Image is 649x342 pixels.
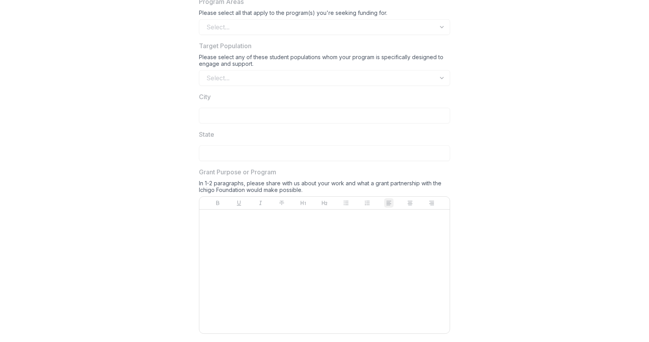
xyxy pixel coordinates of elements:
[199,180,450,196] div: In 1-2 paragraphs, please share with us about your work and what a grant partnership with the Ich...
[199,130,214,139] p: State
[199,41,252,51] p: Target Population
[427,198,436,208] button: Align Right
[199,9,450,19] div: Please select all that apply to the program(s) you're seeking funding for.
[384,198,394,208] button: Align Left
[213,198,222,208] button: Bold
[341,198,351,208] button: Bullet List
[199,92,211,101] p: City
[363,198,372,208] button: Ordered List
[277,198,286,208] button: Strike
[234,198,244,208] button: Underline
[256,198,265,208] button: Italicize
[405,198,415,208] button: Align Center
[199,167,276,177] p: Grant Purpose or Program
[299,198,308,208] button: Heading 1
[199,54,450,70] div: Please select any of these student populations whom your program is specifically designed to enga...
[320,198,329,208] button: Heading 2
